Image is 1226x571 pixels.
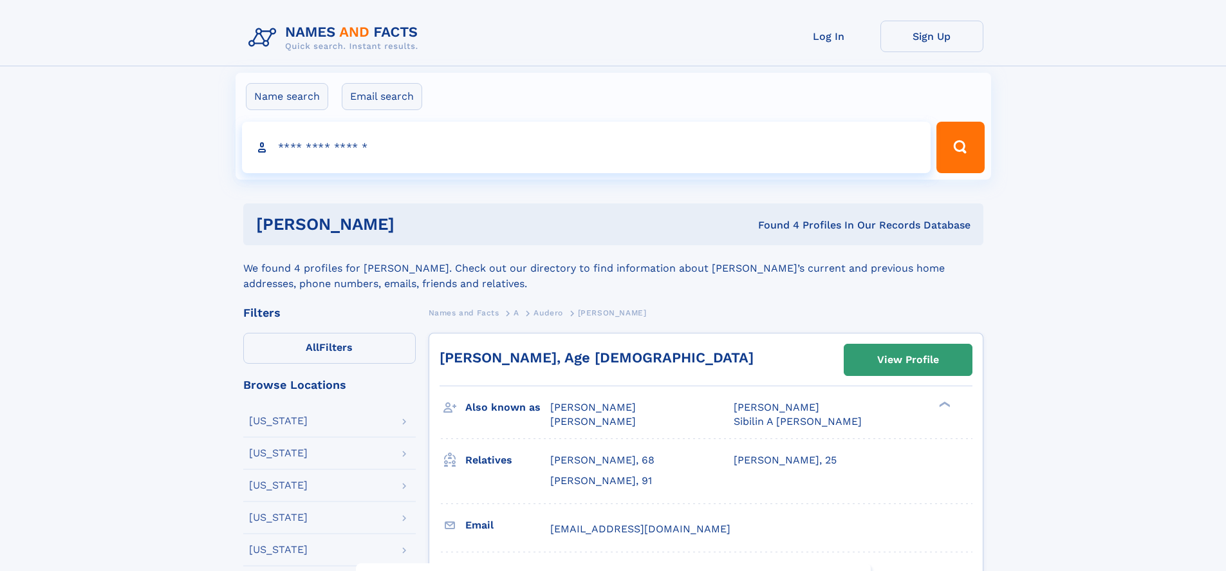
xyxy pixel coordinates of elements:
[249,448,308,458] div: [US_STATE]
[249,416,308,426] div: [US_STATE]
[243,21,429,55] img: Logo Names and Facts
[550,453,655,467] a: [PERSON_NAME], 68
[243,307,416,319] div: Filters
[514,308,519,317] span: A
[465,449,550,471] h3: Relatives
[877,345,939,375] div: View Profile
[246,83,328,110] label: Name search
[550,415,636,427] span: [PERSON_NAME]
[880,21,983,52] a: Sign Up
[429,304,499,321] a: Names and Facts
[465,397,550,418] h3: Also known as
[936,400,951,409] div: ❯
[534,308,563,317] span: Audero
[243,379,416,391] div: Browse Locations
[242,122,931,173] input: search input
[734,453,837,467] a: [PERSON_NAME], 25
[576,218,971,232] div: Found 4 Profiles In Our Records Database
[256,216,577,232] h1: [PERSON_NAME]
[734,415,862,427] span: Sibilin A [PERSON_NAME]
[249,512,308,523] div: [US_STATE]
[306,341,319,353] span: All
[514,304,519,321] a: A
[777,21,880,52] a: Log In
[550,401,636,413] span: [PERSON_NAME]
[465,514,550,536] h3: Email
[844,344,972,375] a: View Profile
[243,245,983,292] div: We found 4 profiles for [PERSON_NAME]. Check out our directory to find information about [PERSON_...
[734,401,819,413] span: [PERSON_NAME]
[243,333,416,364] label: Filters
[550,474,652,488] a: [PERSON_NAME], 91
[249,545,308,555] div: [US_STATE]
[936,122,984,173] button: Search Button
[249,480,308,491] div: [US_STATE]
[342,83,422,110] label: Email search
[550,523,730,535] span: [EMAIL_ADDRESS][DOMAIN_NAME]
[440,350,754,366] a: [PERSON_NAME], Age [DEMOGRAPHIC_DATA]
[578,308,647,317] span: [PERSON_NAME]
[534,304,563,321] a: Audero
